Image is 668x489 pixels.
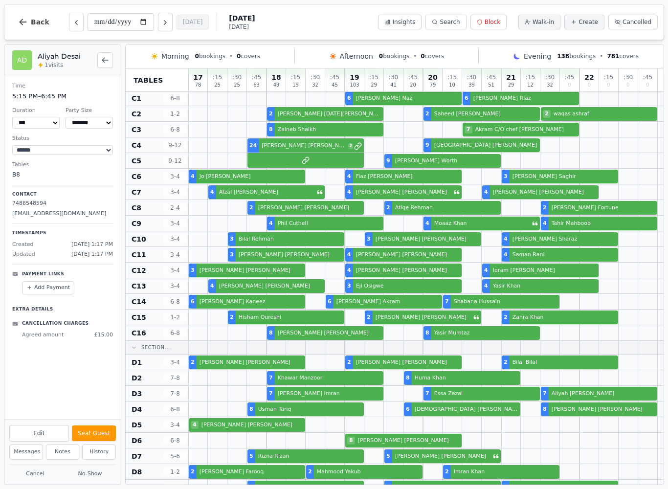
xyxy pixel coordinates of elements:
span: Bilal Bilal [511,358,616,367]
span: [PERSON_NAME] [PERSON_NAME] [260,142,347,150]
span: 0 [568,83,571,88]
dt: Time [12,82,113,90]
p: Extra Details [12,302,113,313]
span: 2 [348,143,353,149]
span: [PERSON_NAME] Sharaz [511,235,616,244]
span: Akram C/O chef [PERSON_NAME] [473,126,577,134]
span: C11 [132,250,146,260]
span: Create [579,18,598,26]
span: 781 [607,53,619,60]
span: 39 [468,83,475,88]
span: 1 - 2 [163,110,187,118]
button: Seat Guest [72,425,116,441]
span: 8 [543,405,547,414]
span: 8 [347,437,355,445]
span: C15 [132,312,146,322]
span: : 15 [213,74,222,80]
span: Afternoon [340,51,373,61]
span: [PERSON_NAME] [PERSON_NAME] [200,421,303,429]
span: 6 - 8 [163,329,187,337]
span: Insights [392,18,415,26]
span: 79 [430,83,436,88]
span: Saman Rani [511,251,616,259]
span: 6 - 8 [163,94,187,102]
span: [PERSON_NAME] [PERSON_NAME] [374,313,472,322]
span: : 45 [330,74,339,80]
span: Walk-in [533,18,554,26]
span: 5 [386,452,390,461]
span: [DATE] 1:17 PM [71,241,113,249]
span: 25 [234,83,240,88]
span: Aliyah [PERSON_NAME] [550,390,655,398]
button: Next day [158,13,173,31]
span: 0 [195,53,199,60]
span: 3 [367,235,371,244]
span: [PERSON_NAME] [PERSON_NAME] [393,452,492,461]
span: : 30 [232,74,242,80]
span: Evening [524,51,551,61]
span: [PERSON_NAME] [PERSON_NAME] [354,358,460,367]
span: Zaineb Shaikh [276,126,381,134]
span: 2 [191,358,195,367]
span: 5 - 6 [163,452,187,460]
span: 6 - 8 [163,405,187,413]
span: 1 visits [45,61,64,69]
span: D3 [132,389,142,399]
span: covers [421,52,444,60]
span: Yasir Khan [491,282,597,290]
button: Search [425,15,466,29]
span: : 45 [487,74,496,80]
span: 4 [425,220,429,228]
span: [PERSON_NAME] [PERSON_NAME] [256,204,362,212]
span: D2 [132,373,142,383]
span: [PERSON_NAME] [PERSON_NAME] [374,235,479,244]
div: AD [12,50,32,70]
span: 4 [347,188,351,197]
span: : 45 [643,74,652,80]
span: [PERSON_NAME] Kaneez [198,298,303,306]
span: C7 [132,187,141,197]
span: 8 [249,405,253,414]
span: 19 [350,74,359,81]
span: • [600,52,603,60]
span: Search [440,18,460,26]
span: D1 [132,357,142,367]
span: 4 [484,188,488,197]
span: : 45 [252,74,261,80]
span: D6 [132,436,142,445]
span: [PERSON_NAME] [PERSON_NAME] [198,267,303,275]
button: Walk-in [518,15,560,29]
span: 49 [273,83,280,88]
span: 3 - 4 [163,220,187,227]
span: Cancelled [623,18,651,26]
span: 7 - 8 [163,390,187,398]
dt: Party Size [66,107,113,115]
span: D4 [132,404,142,414]
span: [DATE] 1:17 PM [71,250,113,259]
button: [DATE] [177,15,209,29]
span: [PERSON_NAME] [DATE][PERSON_NAME] [276,110,381,118]
span: 7 [445,298,449,306]
span: Tables [134,75,163,85]
span: 2 [230,313,234,322]
span: 21 [506,74,515,81]
span: 51 [488,83,494,88]
button: Messages [9,445,43,460]
span: [PERSON_NAME] [PERSON_NAME] [550,405,655,414]
button: Back [10,10,57,34]
p: Payment Links [22,271,64,278]
span: 5 [249,452,253,461]
span: 2 [445,468,449,476]
span: • [229,52,233,60]
span: 6 - 8 [163,437,187,445]
span: 18 [271,74,281,81]
span: waqas ashraf [552,110,655,118]
span: 6 [347,94,351,103]
span: C2 [132,109,141,119]
span: [PERSON_NAME] [PERSON_NAME] [354,251,460,259]
span: 9 - 12 [163,157,187,165]
span: [PERSON_NAME] [PERSON_NAME] [217,282,323,290]
span: : 30 [467,74,476,80]
span: : 30 [545,74,555,80]
svg: Customer message [493,453,499,459]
